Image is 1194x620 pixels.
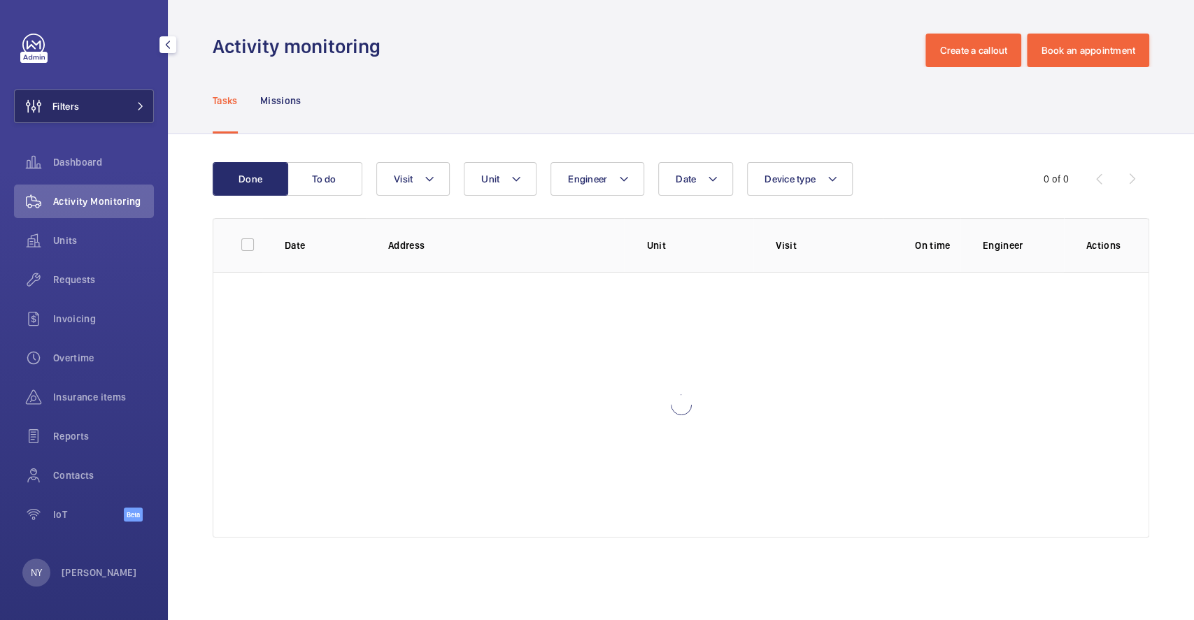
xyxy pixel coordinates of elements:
h1: Activity monitoring [213,34,389,59]
button: Device type [747,162,853,196]
p: Unit [646,238,753,252]
span: Date [676,173,696,185]
span: Activity Monitoring [53,194,154,208]
span: IoT [53,507,124,521]
span: Visit [394,173,413,185]
span: Reports [53,429,154,443]
span: Unit [481,173,499,185]
p: Engineer [983,238,1064,252]
p: Date [285,238,366,252]
span: Contacts [53,468,154,482]
span: Beta [124,507,143,521]
span: Dashboard [53,155,154,169]
p: On time [905,238,960,252]
button: Date [658,162,733,196]
p: Address [388,238,625,252]
p: Tasks [213,94,238,108]
span: Units [53,233,154,247]
button: Filters [14,89,154,123]
button: Unit [464,162,536,196]
p: NY [31,565,42,579]
p: Missions [260,94,301,108]
button: Book an appointment [1027,34,1149,67]
button: Create a callout [925,34,1021,67]
span: Requests [53,273,154,287]
button: Done [213,162,288,196]
button: Engineer [550,162,644,196]
span: Insurance items [53,390,154,404]
p: Visit [776,238,883,252]
span: Overtime [53,351,154,365]
span: Engineer [568,173,607,185]
span: Invoicing [53,312,154,326]
p: [PERSON_NAME] [62,565,137,579]
span: Filters [52,99,79,113]
p: Actions [1086,238,1121,252]
span: Device type [765,173,816,185]
button: To do [287,162,362,196]
div: 0 of 0 [1044,172,1069,186]
button: Visit [376,162,450,196]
